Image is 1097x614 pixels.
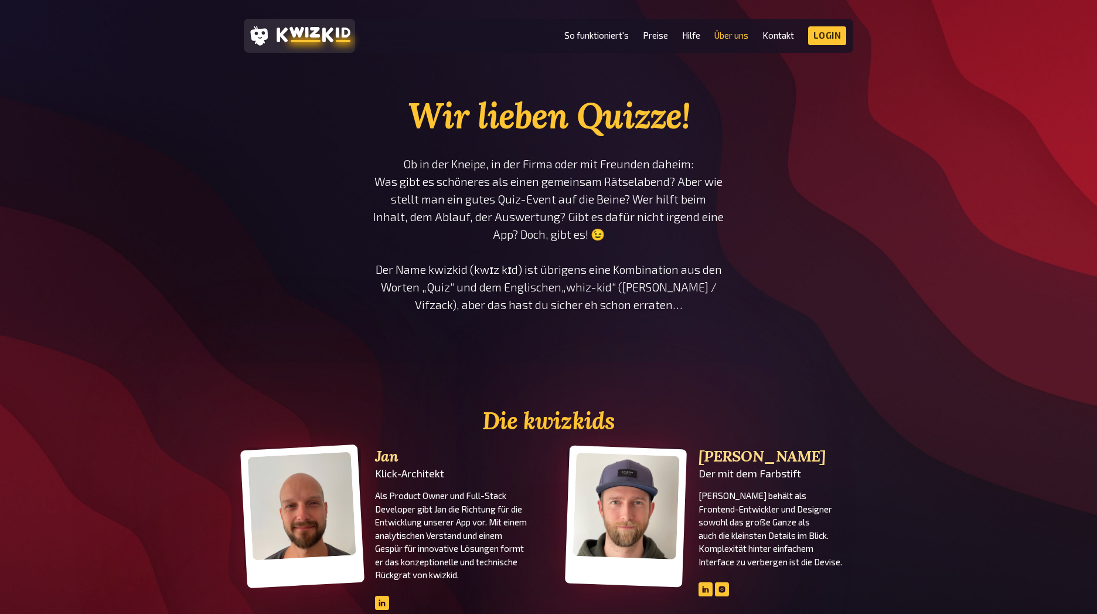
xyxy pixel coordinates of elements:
[375,447,530,465] h3: Jan
[573,453,680,559] img: Stefan
[714,30,748,40] a: Über uns
[699,489,853,568] p: [PERSON_NAME] behält als Frontend-Entwickler und Designer sowohl das große Ganze als auch die kle...
[564,30,629,40] a: So funktioniert's
[373,94,724,138] h1: Wir lieben Quizze!
[808,26,847,45] a: Login
[699,447,853,465] h3: [PERSON_NAME]
[682,30,700,40] a: Hilfe
[643,30,668,40] a: Preise
[375,467,530,480] div: Klick-Architekt
[699,467,853,480] div: Der mit dem Farbstift
[373,155,724,314] p: Ob in der Kneipe, in der Firma oder mit Freunden daheim: Was gibt es schöneres als einen gemeinsa...
[375,489,530,582] p: Als Product Owner und Full-Stack Developer gibt Jan die Richtung für die Entwicklung unserer App ...
[248,452,356,561] img: Jan
[762,30,794,40] a: Kontakt
[244,408,853,435] h2: Die kwizkids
